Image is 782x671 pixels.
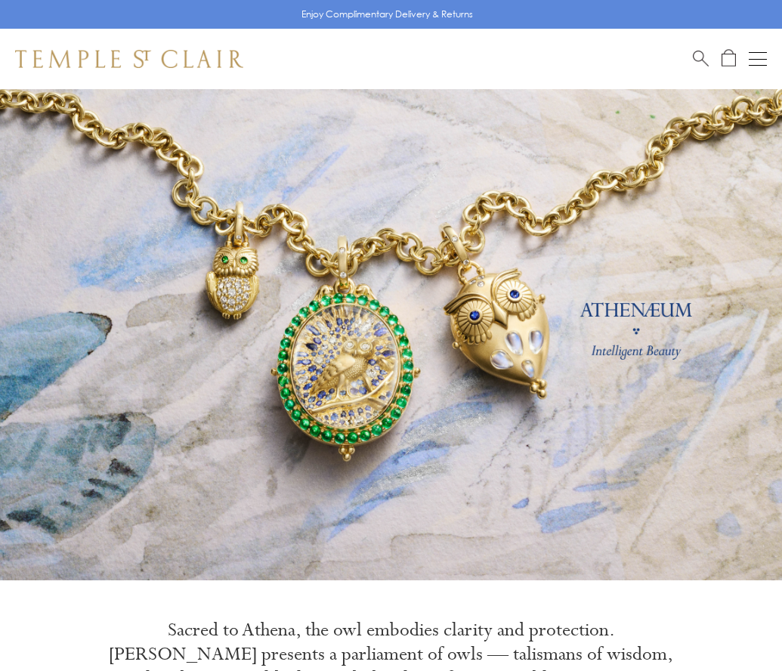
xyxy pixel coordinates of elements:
img: Temple St. Clair [15,50,243,68]
a: Search [693,49,709,68]
p: Enjoy Complimentary Delivery & Returns [301,7,473,22]
a: Open Shopping Bag [722,49,736,68]
button: Open navigation [749,50,767,68]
